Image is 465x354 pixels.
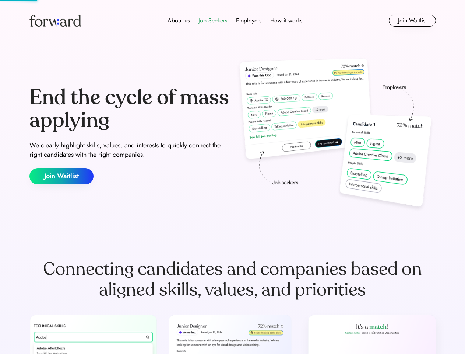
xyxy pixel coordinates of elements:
[389,15,436,27] button: Join Waitlist
[29,15,81,27] img: Forward logo
[236,56,436,215] img: hero-image.png
[29,141,230,159] div: We clearly highlight skills, values, and interests to quickly connect the right candidates with t...
[168,16,190,25] div: About us
[29,259,436,300] div: Connecting candidates and companies based on aligned skills, values, and priorities
[270,16,302,25] div: How it works
[29,168,94,184] button: Join Waitlist
[236,16,261,25] div: Employers
[29,86,230,132] div: End the cycle of mass applying
[198,16,227,25] div: Job Seekers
